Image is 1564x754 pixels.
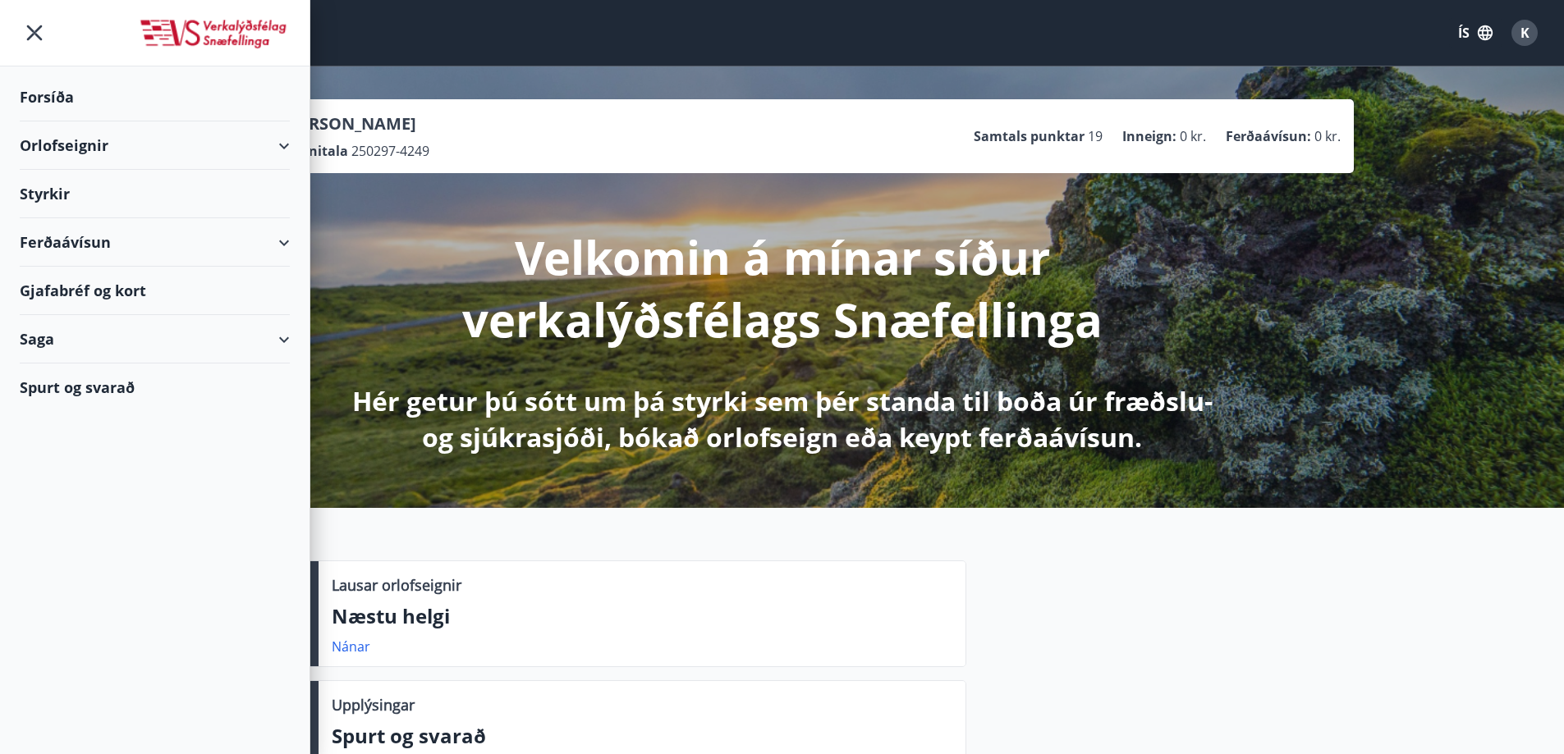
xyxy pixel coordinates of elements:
div: Spurt og svarað [20,363,290,411]
a: Nánar [332,637,370,656]
p: Kennitala [283,142,348,160]
p: Velkomin á mínar síður verkalýðsfélags Snæfellinga [349,226,1216,350]
div: Forsíða [20,73,290,121]
div: Styrkir [20,170,290,218]
button: ÍS [1449,18,1502,48]
button: menu [20,18,49,48]
p: Lausar orlofseignir [332,574,461,596]
span: 250297-4249 [351,142,429,160]
div: Orlofseignir [20,121,290,170]
span: 19 [1088,127,1103,145]
p: Spurt og svarað [332,722,952,750]
img: union_logo [138,18,290,51]
div: Saga [20,315,290,363]
span: K [1520,24,1530,42]
span: 0 kr. [1314,127,1341,145]
span: 0 kr. [1180,127,1206,145]
div: Gjafabréf og kort [20,267,290,315]
p: Hér getur þú sótt um þá styrki sem þér standa til boða úr fræðslu- og sjúkrasjóði, bókað orlofsei... [349,383,1216,455]
p: Upplýsingar [332,694,415,715]
p: [PERSON_NAME] [283,112,429,135]
p: Ferðaávísun : [1226,127,1311,145]
button: K [1505,13,1544,53]
div: Ferðaávísun [20,218,290,267]
p: Inneign : [1122,127,1176,145]
p: Næstu helgi [332,602,952,630]
p: Samtals punktar [974,127,1085,145]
